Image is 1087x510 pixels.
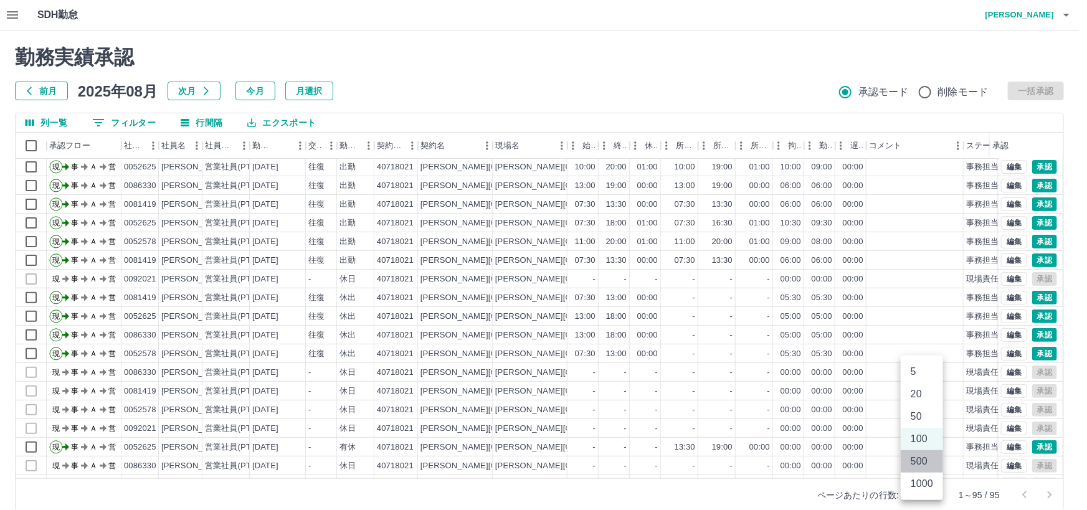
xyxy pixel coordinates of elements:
[901,428,943,450] li: 100
[901,361,943,383] li: 5
[901,450,943,473] li: 500
[901,473,943,495] li: 1000
[901,383,943,405] li: 20
[901,405,943,428] li: 50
